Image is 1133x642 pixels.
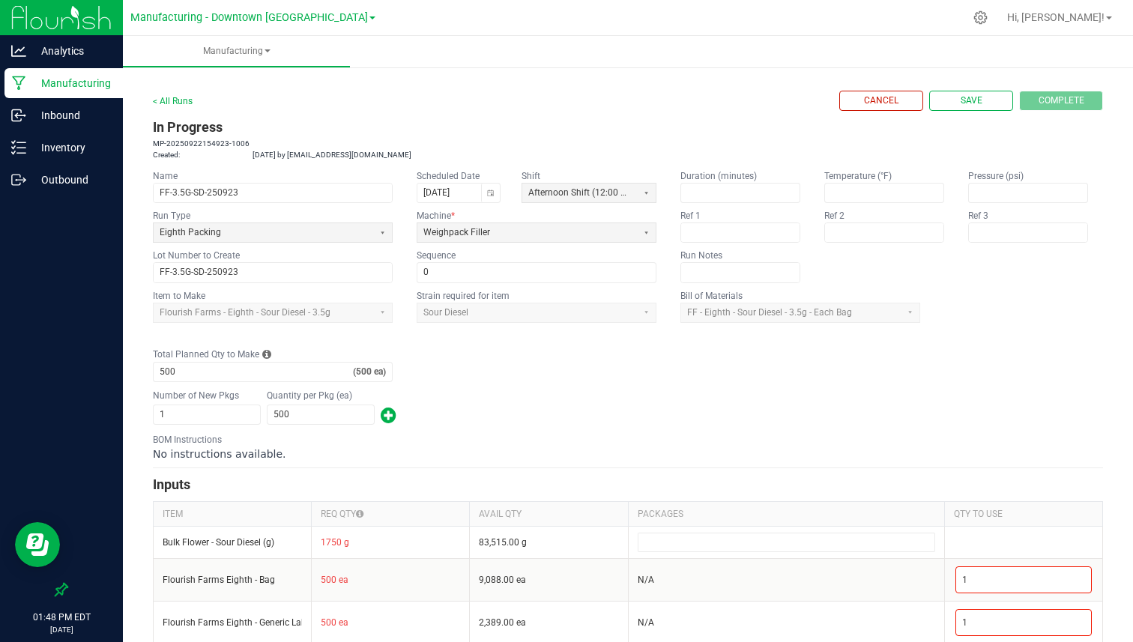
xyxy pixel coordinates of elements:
inline-svg: Inventory [11,140,26,155]
inline-svg: Manufacturing [11,76,26,91]
p: 01:48 PM EDT [7,611,116,624]
inline-svg: Inbound [11,108,26,123]
p: Inbound [26,106,116,124]
label: Total Planned Qty to Make [153,348,259,360]
label: Strain required for item [417,290,510,302]
kendo-label: Duration (minutes) [680,171,757,181]
kendo-label: Temperature (°F) [824,171,892,181]
kendo-label: Ref 2 [824,211,845,221]
app-dropdownlist-async: Eighth Packing [153,222,393,243]
td: 83,515.00 g [470,526,628,558]
a: < All Runs [153,96,193,106]
app-dropdownlist-async: Weighpack Filler [417,222,656,243]
kendo-label: Quantity per Pkg (ea) [267,390,375,402]
kendo-label: Name [153,171,178,181]
app-dropdownlist-async: Flourish Farms - Eighth - Sour Diesel - 3.5g [153,303,393,323]
td: 1750 g [312,526,470,558]
h3: In Progress [153,117,1103,138]
span: Cancel [864,94,898,107]
app-dropdownlist-async: Sour Diesel [417,303,656,323]
span: Eighth Packing [160,226,367,239]
label: Bill of Materials [680,290,743,302]
kendo-label: Scheduled Date [417,171,480,181]
label: Pin the sidebar to full width on large screens [54,582,69,597]
th: AVAIL QTY [470,501,628,526]
kendo-label: Run Type [153,211,190,221]
button: Select [373,223,392,242]
button: Cancel [839,91,923,111]
td: 500 ea [312,558,470,601]
iframe: Resource center [15,522,60,567]
span: Weighpack Filler [423,226,631,239]
a: Manufacturing [123,36,350,67]
th: ITEM [154,501,312,526]
strong: (500 ea) [353,366,392,378]
label: Pressure (psi) [968,170,1024,182]
kendo-label: Number of New Pkgs [153,390,261,402]
kendo-label: Sequence [417,250,456,261]
span: Hi, [PERSON_NAME]! [1007,11,1105,23]
td: [DATE] by [EMAIL_ADDRESS][DOMAIN_NAME] [250,149,411,160]
td: 9,088.00 ea [470,558,628,601]
button: Save [929,91,1013,111]
span: No instructions available. [153,448,286,460]
p: [DATE] [7,624,116,635]
kendo-label: Machine [417,211,455,221]
app-dropdownlist-async: Afternoon Shift (12:00 PM - 17:00 PM) [522,183,656,203]
span: Afternoon Shift (12:00 PM - 17:00 PM) [528,187,631,199]
p: Manufacturing [26,74,116,92]
label: Ref 3 [968,210,988,222]
label: Item to Make [153,290,205,302]
span: N/A [638,617,654,628]
p: Inventory [26,139,116,157]
inline-svg: Analytics [11,43,26,58]
p: Analytics [26,42,116,60]
h3: Inputs [153,474,1103,495]
i: Each BOM has a Qty to Create in a single "kit". Total Planned Qty to Make is the number of kits p... [262,347,271,362]
td: Created: [153,149,250,160]
kendo-label: Shift [522,171,540,181]
span: N/A [638,575,654,585]
button: Select [637,223,656,242]
inline-svg: Outbound [11,172,26,187]
th: QTY TO USE [944,501,1102,526]
p: Outbound [26,171,116,189]
th: PACKAGES [628,501,944,526]
div: Manage settings [971,10,990,25]
span: Manufacturing [123,45,350,58]
kendo-label: Lot Number to Create [153,250,240,261]
i: Required quantity is influenced by Number of New Pkgs and Qty per Pkg. [356,508,363,520]
td: MP-20250922154923-1006 [153,138,250,149]
kendo-label: Run Notes [680,250,722,261]
kendo-label: Ref 1 [680,211,701,221]
app-dropdownlist-async: FF - Eighth - Sour Diesel - 3.5g - Each Bag [680,303,920,323]
span: Save [961,94,982,107]
button: Toggle calendar [481,184,500,202]
th: REQ QTY [312,501,470,526]
span: Manufacturing - Downtown [GEOGRAPHIC_DATA] [130,11,368,24]
button: Select [637,184,656,202]
kendo-label: BOM Instructions [153,434,222,445]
